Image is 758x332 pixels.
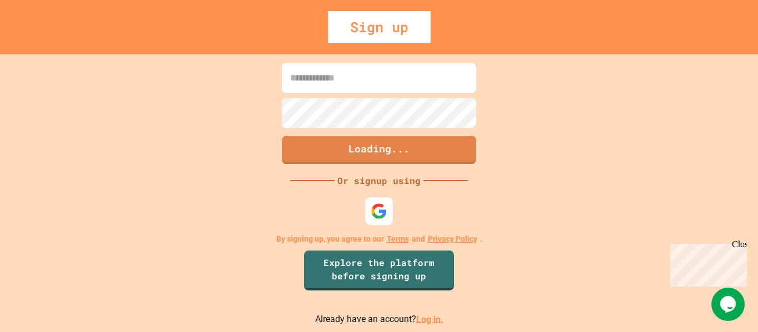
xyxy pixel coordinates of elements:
[282,136,476,164] button: Loading...
[304,251,454,290] a: Explore the platform before signing up
[4,4,77,70] div: Chat with us now!Close
[387,233,409,245] a: Terms
[666,239,747,287] iframe: chat widget
[371,203,387,219] img: google-icon.svg
[335,174,423,187] div: Or signup using
[276,233,482,245] p: By signing up, you agree to our and .
[416,314,443,324] a: Log in.
[328,11,431,43] div: Sign up
[315,313,443,326] p: Already have an account?
[428,233,477,245] a: Privacy Policy
[711,288,747,321] iframe: chat widget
